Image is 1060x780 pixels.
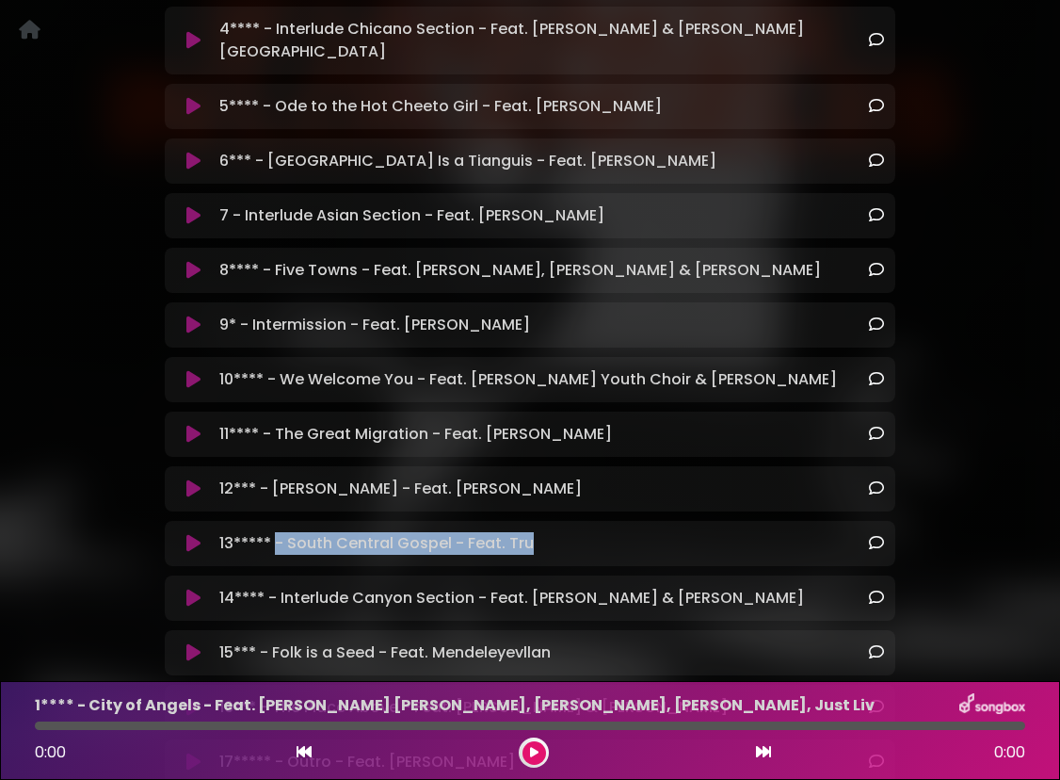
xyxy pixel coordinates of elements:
p: 15*** - Folk is a Seed - Feat. Mendeleyevllan [219,642,551,664]
span: 0:00 [994,741,1025,764]
p: 5**** - Ode to the Hot Cheeto Girl - Feat. [PERSON_NAME] [219,95,662,118]
p: 6*** - [GEOGRAPHIC_DATA] Is a Tianguis - Feat. [PERSON_NAME] [219,150,716,172]
p: 1**** - City of Angels - Feat. [PERSON_NAME] [PERSON_NAME], [PERSON_NAME], [PERSON_NAME], Just Liv [35,694,875,717]
span: 0:00 [35,741,66,763]
p: 4**** - Interlude Chicano Section - Feat. [PERSON_NAME] & [PERSON_NAME][GEOGRAPHIC_DATA] [219,18,869,63]
p: 12*** - [PERSON_NAME] - Feat. [PERSON_NAME] [219,478,582,500]
p: 13***** - South Central Gospel - Feat. Tru [219,532,534,555]
p: 7 - Interlude Asian Section - Feat. [PERSON_NAME] [219,204,604,227]
img: songbox-logo-white.png [959,693,1025,718]
p: 10**** - We Welcome You - Feat. [PERSON_NAME] Youth Choir & [PERSON_NAME] [219,368,837,391]
p: 11**** - The Great Migration - Feat. [PERSON_NAME] [219,423,612,446]
p: 8**** - Five Towns - Feat. [PERSON_NAME], [PERSON_NAME] & [PERSON_NAME] [219,259,821,282]
p: 9* - Intermission - Feat. [PERSON_NAME] [219,314,530,336]
p: 14**** - Interlude Canyon Section - Feat. [PERSON_NAME] & [PERSON_NAME] [219,587,804,609]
